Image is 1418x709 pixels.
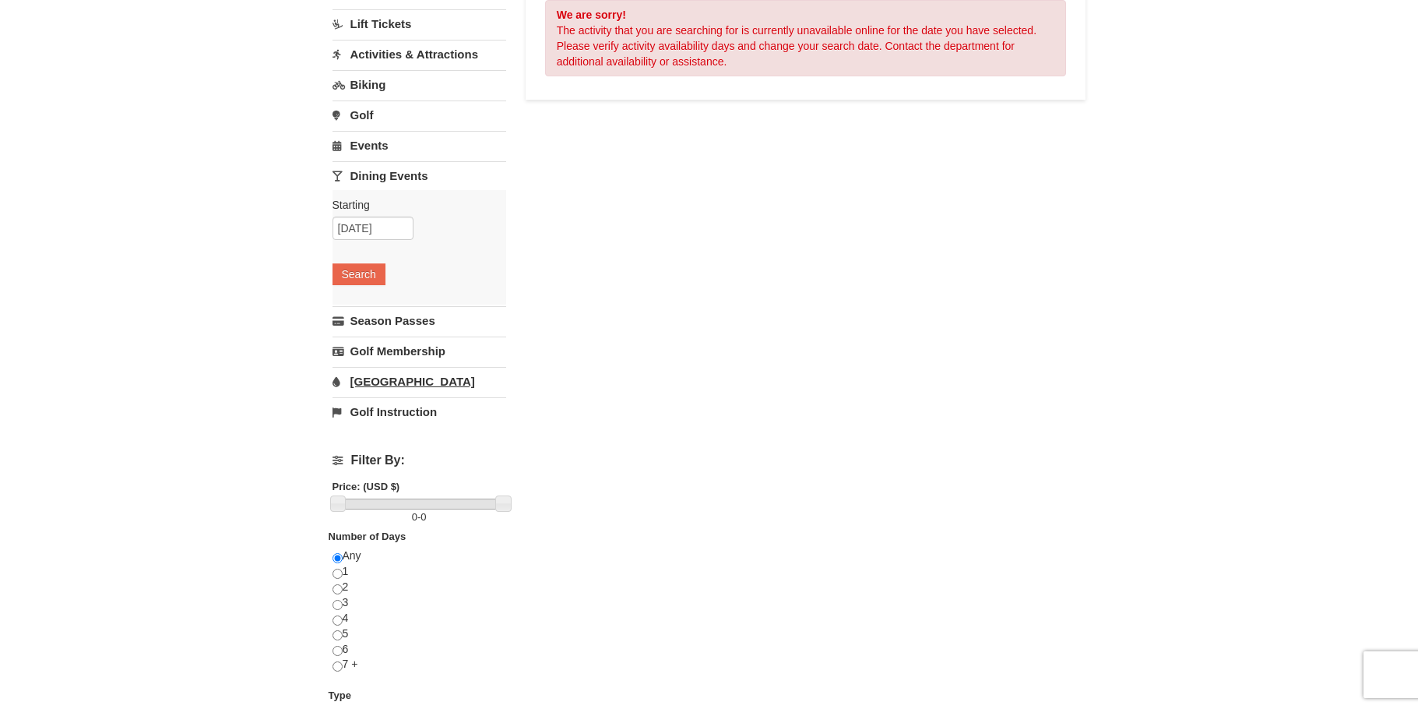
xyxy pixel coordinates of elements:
[333,337,506,365] a: Golf Membership
[333,367,506,396] a: [GEOGRAPHIC_DATA]
[420,511,426,523] span: 0
[333,70,506,99] a: Biking
[333,101,506,129] a: Golf
[333,481,400,492] strong: Price: (USD $)
[333,9,506,38] a: Lift Tickets
[329,690,351,701] strong: Type
[333,453,506,467] h4: Filter By:
[333,40,506,69] a: Activities & Attractions
[333,197,494,213] label: Starting
[557,9,626,21] strong: We are sorry!
[329,531,406,542] strong: Number of Days
[333,263,385,285] button: Search
[412,511,417,523] span: 0
[333,510,506,525] label: -
[333,549,506,688] div: Any 1 2 3 4 5 6 7 +
[333,306,506,335] a: Season Passes
[333,397,506,426] a: Golf Instruction
[333,131,506,160] a: Events
[333,161,506,190] a: Dining Events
